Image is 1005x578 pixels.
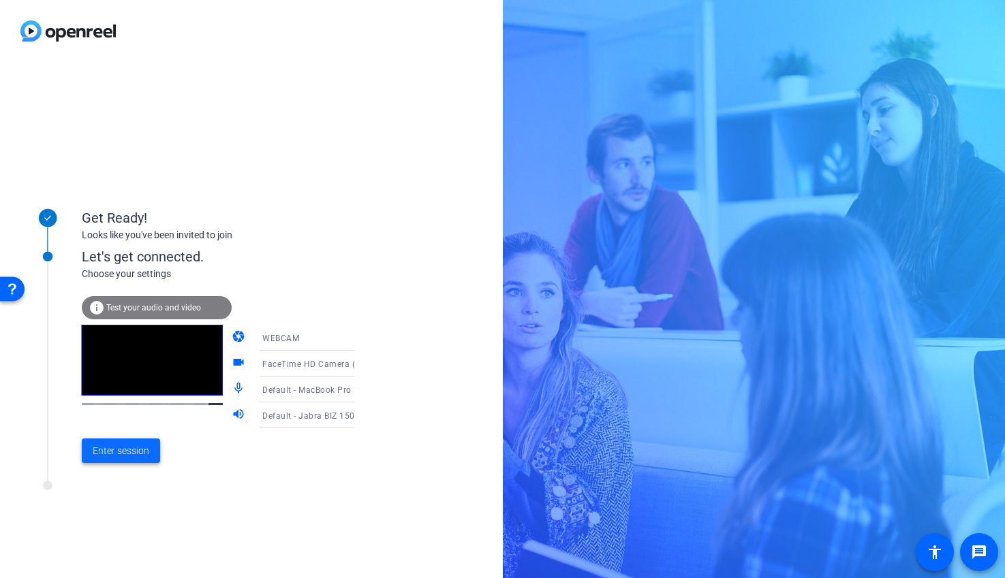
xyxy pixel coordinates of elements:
[971,544,987,560] mat-icon: message
[89,300,105,316] mat-icon: info
[82,208,354,228] div: Get Ready!
[82,228,354,242] div: Looks like you've been invited to join
[82,438,160,463] button: Enter session
[262,358,402,369] span: FaceTime HD Camera (467C:1317)
[82,246,382,267] div: Let's get connected.
[262,384,437,395] span: Default - MacBook Pro Microphone (Built-in)
[93,444,149,458] span: Enter session
[262,410,411,421] span: Default - Jabra BIZ 1500 (0b0e:2326)
[232,381,248,398] mat-icon: mic_none
[927,544,943,560] mat-icon: accessibility
[232,330,248,346] mat-icon: camera
[82,267,382,281] div: Choose your settings
[106,303,201,312] span: Test your audio and video
[262,334,299,343] span: WEBCAM
[232,355,248,372] mat-icon: videocam
[232,407,248,423] mat-icon: volume_up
